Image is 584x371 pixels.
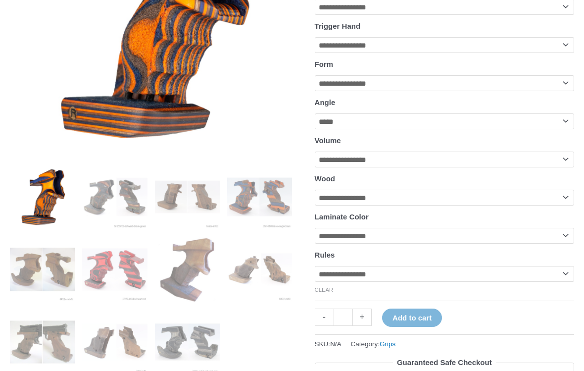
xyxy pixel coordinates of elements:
[353,309,372,326] a: +
[227,164,292,229] img: Rink Grip for Sport Pistol - Image 4
[155,237,220,302] img: Rink Grip for Sport Pistol - Image 7
[155,164,220,229] img: Rink Grip for Sport Pistol - Image 3
[393,356,496,370] legend: Guaranteed Safe Checkout
[382,309,442,327] button: Add to cart
[315,22,361,30] label: Trigger Hand
[82,164,147,229] img: Rink Grip for Sport Pistol - Image 2
[315,174,335,183] label: Wood
[315,98,336,106] label: Angle
[315,251,335,259] label: Rules
[315,136,341,145] label: Volume
[227,237,292,302] img: Rink Sport Pistol Grip
[330,340,341,348] span: N/A
[315,212,369,221] label: Laminate Color
[10,237,75,302] img: Rink Grip for Sport Pistol - Image 5
[315,60,334,68] label: Form
[350,338,395,350] span: Category:
[334,309,353,326] input: Product quantity
[315,287,334,293] a: Clear options
[380,340,395,348] a: Grips
[315,338,341,350] span: SKU:
[82,237,147,302] img: Rink Grip for Sport Pistol - Image 6
[315,309,334,326] a: -
[10,164,75,229] img: Rink Grip for Sport Pistol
